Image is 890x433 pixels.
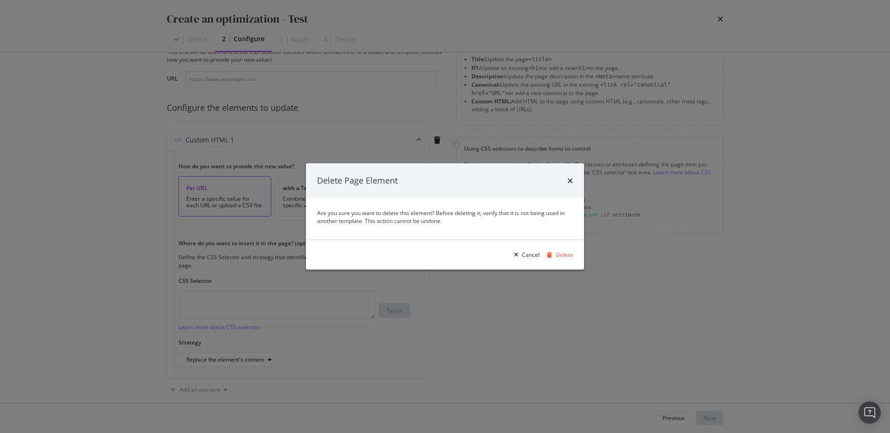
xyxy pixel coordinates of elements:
div: Delete Page Element [317,175,398,187]
button: Delete [543,247,573,262]
div: Delete [556,251,573,259]
div: Are you sure you want to delete this element? Before deleting it, verify that it is not being use... [317,209,573,224]
button: Cancel [510,247,540,262]
div: Cancel [522,251,540,259]
div: Open Intercom Messenger [858,401,881,424]
div: times [567,175,573,187]
div: modal [306,164,584,270]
